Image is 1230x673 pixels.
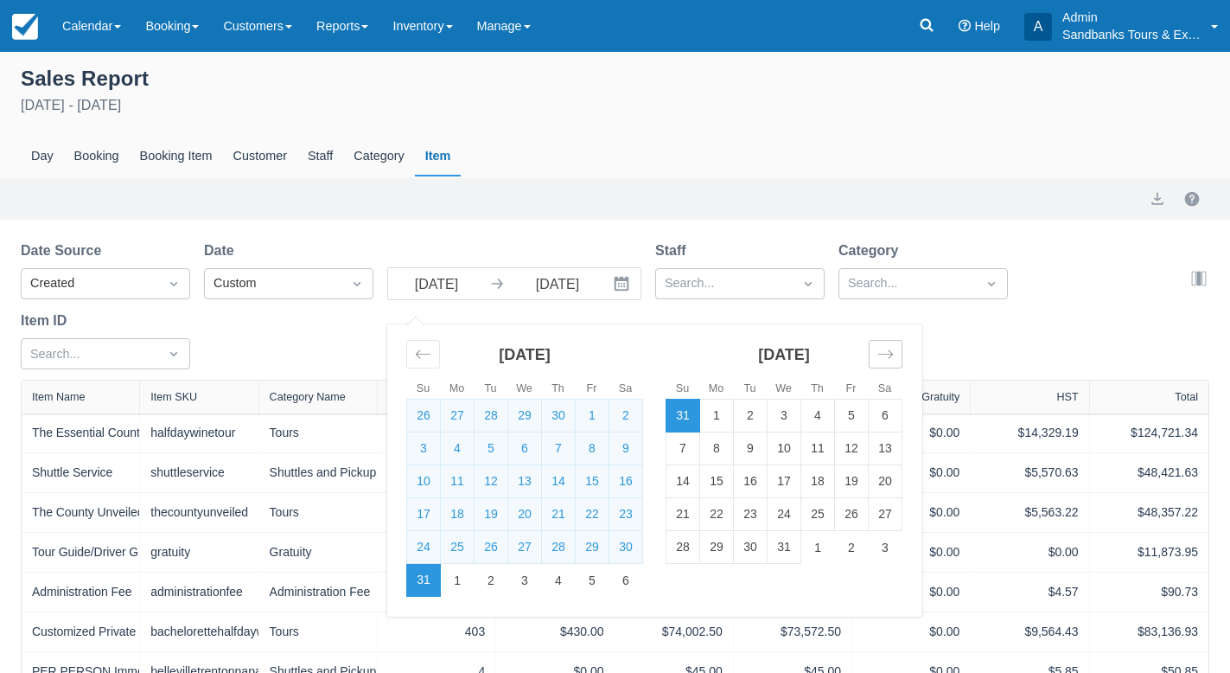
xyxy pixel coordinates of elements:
div: $48,421.63 [1100,464,1198,482]
span: Dropdown icon [348,275,366,292]
td: Choose Saturday, January 6, 2024 as your check-in date. It’s available. [869,400,902,433]
td: Selected. Wednesday, December 20, 2023 [508,498,542,531]
td: Selected. Monday, November 27, 2023 [441,400,475,433]
td: Selected. Wednesday, December 27, 2023 [508,531,542,564]
div: $0.00 [981,543,1078,561]
div: gratuity [150,543,247,561]
td: Choose Monday, January 29, 2024 as your check-in date. It’s available. [700,531,734,564]
div: administrationfee [150,583,247,601]
div: Gratuity [270,543,366,561]
td: Choose Tuesday, January 23, 2024 as your check-in date. It’s available. [734,498,768,531]
td: Selected. Saturday, December 2, 2023 [609,400,643,433]
td: Selected as end date. Sunday, December 31, 2023 [407,564,441,597]
img: checkfront-main-nav-mini-logo.png [12,14,38,40]
td: Choose Sunday, January 21, 2024 as your check-in date. It’s available. [666,498,700,531]
td: Choose Tuesday, January 30, 2024 as your check-in date. It’s available. [734,531,768,564]
td: Selected. Monday, December 4, 2023 [441,433,475,465]
td: Choose Tuesday, January 9, 2024 as your check-in date. It’s available. [734,433,768,465]
td: Selected. Sunday, December 17, 2023 [407,498,441,531]
td: Selected as end date. Sunday, December 31, 2023 [666,400,700,433]
div: Item [415,137,462,176]
label: Item ID [21,311,73,331]
td: Choose Monday, January 1, 2024 as your check-in date. It’s available. [700,400,734,433]
p: Sandbanks Tours & Experiences [1062,26,1201,43]
td: Choose Saturday, January 20, 2024 as your check-in date. It’s available. [869,465,902,498]
td: Choose Thursday, February 1, 2024 as your check-in date. It’s available. [801,531,835,564]
td: Selected. Monday, December 25, 2023 [441,531,475,564]
td: Choose Monday, January 1, 2024 as your check-in date. It’s available. [441,564,475,597]
td: Choose Thursday, January 11, 2024 as your check-in date. It’s available. [801,433,835,465]
td: Choose Monday, January 22, 2024 as your check-in date. It’s available. [700,498,734,531]
label: Date Source [21,240,108,261]
td: Selected. Thursday, November 30, 2023 [542,400,576,433]
td: Selected. Friday, December 15, 2023 [576,465,609,498]
td: Selected. Wednesday, December 13, 2023 [508,465,542,498]
small: Sa [619,382,632,394]
td: Choose Tuesday, January 2, 2024 as your check-in date. It’s available. [734,400,768,433]
td: Choose Tuesday, January 16, 2024 as your check-in date. It’s available. [734,465,768,498]
td: Choose Sunday, January 14, 2024 as your check-in date. It’s available. [666,465,700,498]
div: $14,329.19 [981,424,1078,442]
div: Booking Item [130,137,223,176]
div: $48,357.22 [1100,503,1198,522]
td: Choose Wednesday, January 10, 2024 as your check-in date. It’s available. [768,433,801,465]
td: Choose Friday, January 19, 2024 as your check-in date. It’s available. [835,465,869,498]
a: The County Unveiled Tour [32,503,170,522]
div: $5,563.22 [981,503,1078,522]
div: Tours [270,424,366,442]
div: $11,873.95 [1100,543,1198,561]
small: Th [811,382,824,394]
div: $0.00 [863,623,959,641]
div: Staff [297,137,343,176]
span: Dropdown icon [165,275,182,292]
button: export [1147,189,1168,209]
div: thecountyunveiled [150,503,247,522]
small: Fr [846,382,857,394]
td: Selected. Saturday, December 9, 2023 [609,433,643,465]
input: End Date [509,268,606,299]
div: Move backward to switch to the previous month. [406,340,440,369]
div: Created [30,274,150,293]
div: $9,564.43 [981,623,1078,641]
small: We [775,382,792,394]
strong: [DATE] [758,346,810,363]
td: Choose Saturday, February 3, 2024 as your check-in date. It’s available. [869,531,902,564]
td: Selected. Monday, December 11, 2023 [441,465,475,498]
td: Choose Thursday, January 18, 2024 as your check-in date. It’s available. [801,465,835,498]
td: Selected. Friday, December 22, 2023 [576,498,609,531]
td: Selected. Saturday, December 23, 2023 [609,498,643,531]
span: Dropdown icon [800,275,817,292]
small: Fr [587,382,597,394]
td: Choose Sunday, January 28, 2024 as your check-in date. It’s available. [666,531,700,564]
div: Item Name [32,391,86,403]
td: Choose Wednesday, January 3, 2024 as your check-in date. It’s available. [508,564,542,597]
div: $5,570.63 [981,464,1078,482]
div: Tours [270,503,366,522]
td: Selected. Thursday, December 7, 2023 [542,433,576,465]
td: Choose Friday, January 5, 2024 as your check-in date. It’s available. [576,564,609,597]
div: halfdaywinetour [150,424,247,442]
div: Item SKU [150,391,197,403]
div: Calendar [387,324,921,617]
span: Dropdown icon [165,345,182,362]
div: $90.73 [1100,583,1198,601]
td: Choose Friday, January 12, 2024 as your check-in date. It’s available. [835,433,869,465]
div: $430.00 [507,623,603,641]
div: Sales Report [21,62,1209,92]
td: Selected. Friday, December 1, 2023 [576,400,609,433]
td: Selected. Tuesday, December 19, 2023 [475,498,508,531]
td: Selected. Friday, December 29, 2023 [576,531,609,564]
label: Category [838,240,905,261]
td: Choose Friday, January 5, 2024 as your check-in date. It’s available. [835,400,869,433]
small: Tu [743,382,755,394]
small: Th [551,382,564,394]
td: Selected. Sunday, December 3, 2023 [407,433,441,465]
td: Selected. Saturday, December 30, 2023 [609,531,643,564]
div: $73,572.50 [744,623,841,641]
div: HST [1056,391,1078,403]
td: Selected. Monday, December 18, 2023 [441,498,475,531]
td: Choose Saturday, January 13, 2024 as your check-in date. It’s available. [869,433,902,465]
small: We [516,382,532,394]
small: Tu [484,382,496,394]
td: Selected. Tuesday, December 12, 2023 [475,465,508,498]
